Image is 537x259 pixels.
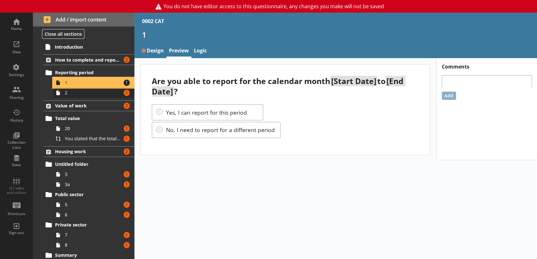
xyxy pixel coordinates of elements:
[55,69,120,75] span: Reporting period
[55,148,120,154] span: Housing work
[43,100,134,111] a: Value of work2
[152,76,405,97] span: [End Date]
[53,88,134,98] a: 21
[46,113,134,144] li: Total value201You stated that the total value of all construction work carried out by [Ru Name] w...
[5,211,28,216] div: Shortcuts
[55,44,120,50] span: Introduction
[44,16,124,23] span: Add / import content
[65,125,121,131] span: 20
[5,118,28,123] div: History
[46,68,134,98] li: Reporting period1121
[5,26,28,31] div: Home
[53,200,134,210] a: 51
[43,68,134,78] a: Reporting period
[53,123,134,134] a: 201
[55,103,120,109] span: Value of work
[46,159,134,190] li: Untitled folder313a1
[53,230,134,240] a: 71
[5,162,28,167] div: Data
[65,242,121,248] span: 8
[139,45,167,58] a: Design
[5,140,28,150] div: Collection Lists
[33,54,134,98] li: How to complete and reporting period2Reporting period1121
[142,30,530,39] h1: 1
[55,161,120,167] span: Untitled folder
[5,230,28,235] div: Sign out
[65,212,121,218] span: 6
[55,222,120,228] span: Private sector
[55,191,120,197] span: Public sector
[5,95,28,100] div: Sharing
[46,190,134,220] li: Public sector5161
[65,181,121,187] span: 3a
[65,136,121,142] span: You stated that the total value of all construction work carried out by [Ru Name] was [Total valu...
[53,179,134,190] a: 3a1
[65,171,121,177] span: 3
[33,100,134,144] li: Value of work2Total value201You stated that the total value of all construction work carried out ...
[191,45,209,58] a: Logic
[65,232,121,238] span: 7
[33,13,134,27] button: Add / import content
[43,220,134,230] a: Private sector
[437,58,537,70] h1: Comments
[142,18,164,25] div: 0002 CAT
[152,76,419,97] div: Are you able to report for the calendar month to ?
[43,146,134,157] a: Housing work2
[46,220,134,250] li: Private sector7181
[65,202,121,208] span: 5
[5,72,28,77] div: Settings
[330,76,377,86] span: [Start Date]
[166,45,191,58] a: Preview
[43,190,134,200] a: Public sector
[43,42,134,52] a: Introduction
[55,252,120,258] span: Summary
[43,159,134,169] a: Untitled folder
[43,54,134,65] a: How to complete and reporting period2
[53,240,134,250] a: 81
[5,50,28,55] div: View
[55,115,120,121] span: Total value
[42,29,84,39] button: Close all sections
[43,113,134,123] a: Total value
[65,90,121,96] span: 2
[65,80,121,86] span: 1
[53,169,134,179] a: 31
[53,134,134,144] a: You stated that the total value of all construction work carried out by [Ru Name] was [Total valu...
[53,210,134,220] a: 61
[53,78,134,88] a: 11
[55,57,120,63] span: How to complete and reporting period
